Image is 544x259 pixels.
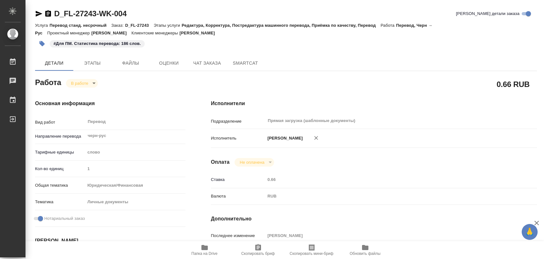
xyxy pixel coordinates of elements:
[35,37,49,51] button: Добавить тэг
[265,175,510,184] input: Пустое поле
[309,131,323,145] button: Удалить исполнителя
[35,23,49,28] p: Услуга
[85,180,185,191] div: Юридическая/Финансовая
[524,225,535,239] span: 🙏
[241,251,275,256] span: Скопировать бриф
[238,160,266,165] button: Не оплачена
[179,31,220,35] p: [PERSON_NAME]
[211,135,265,141] p: Исполнитель
[54,9,127,18] a: D_FL-27243-WK-004
[44,10,52,18] button: Скопировать ссылку
[66,79,98,88] div: В работе
[290,251,333,256] span: Скопировать мини-бриф
[211,176,265,183] p: Ставка
[211,233,265,239] p: Последнее изменение
[211,100,537,107] h4: Исполнители
[35,199,85,205] p: Тематика
[69,81,90,86] button: В работе
[85,197,185,207] div: Личные документы
[35,10,43,18] button: Скопировать ссылку для ЯМессенджера
[44,215,85,222] span: Нотариальный заказ
[182,23,381,28] p: Редактура, Корректура, Постредактура машинного перевода, Приёмка по качеству, Перевод
[35,237,185,245] h4: [PERSON_NAME]
[49,40,145,46] span: Для ПМ. Статистика перевода: 186 слов.
[85,147,185,158] div: слово
[230,59,261,67] span: SmartCat
[39,59,69,67] span: Детали
[132,31,180,35] p: Клиентские менеджеры
[35,166,85,172] p: Кол-во единиц
[338,241,392,259] button: Обновить файлы
[35,119,85,126] p: Вид работ
[192,251,218,256] span: Папка на Drive
[235,158,274,167] div: В работе
[47,31,91,35] p: Проектный менеджер
[211,158,230,166] h4: Оплата
[115,59,146,67] span: Файлы
[231,241,285,259] button: Скопировать бриф
[456,11,519,17] span: [PERSON_NAME] детали заказа
[54,40,141,47] p: #Для ПМ. Статистика перевода: 186 слов.
[154,59,184,67] span: Оценки
[192,59,222,67] span: Чат заказа
[154,23,182,28] p: Этапы услуги
[265,191,510,202] div: RUB
[35,133,85,140] p: Направление перевода
[125,23,154,28] p: D_FL-27243
[265,231,510,240] input: Пустое поле
[381,23,396,28] p: Работа
[211,193,265,199] p: Валюта
[35,182,85,189] p: Общая тематика
[178,241,231,259] button: Папка на Drive
[211,118,265,125] p: Подразделение
[285,241,338,259] button: Скопировать мини-бриф
[91,31,132,35] p: [PERSON_NAME]
[522,224,538,240] button: 🙏
[35,100,185,107] h4: Основная информация
[85,164,185,173] input: Пустое поле
[77,59,108,67] span: Этапы
[265,135,303,141] p: [PERSON_NAME]
[35,76,61,88] h2: Работа
[49,23,111,28] p: Перевод станд. несрочный
[497,79,530,90] h2: 0.66 RUB
[350,251,381,256] span: Обновить файлы
[211,215,537,223] h4: Дополнительно
[111,23,125,28] p: Заказ:
[35,149,85,155] p: Тарифные единицы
